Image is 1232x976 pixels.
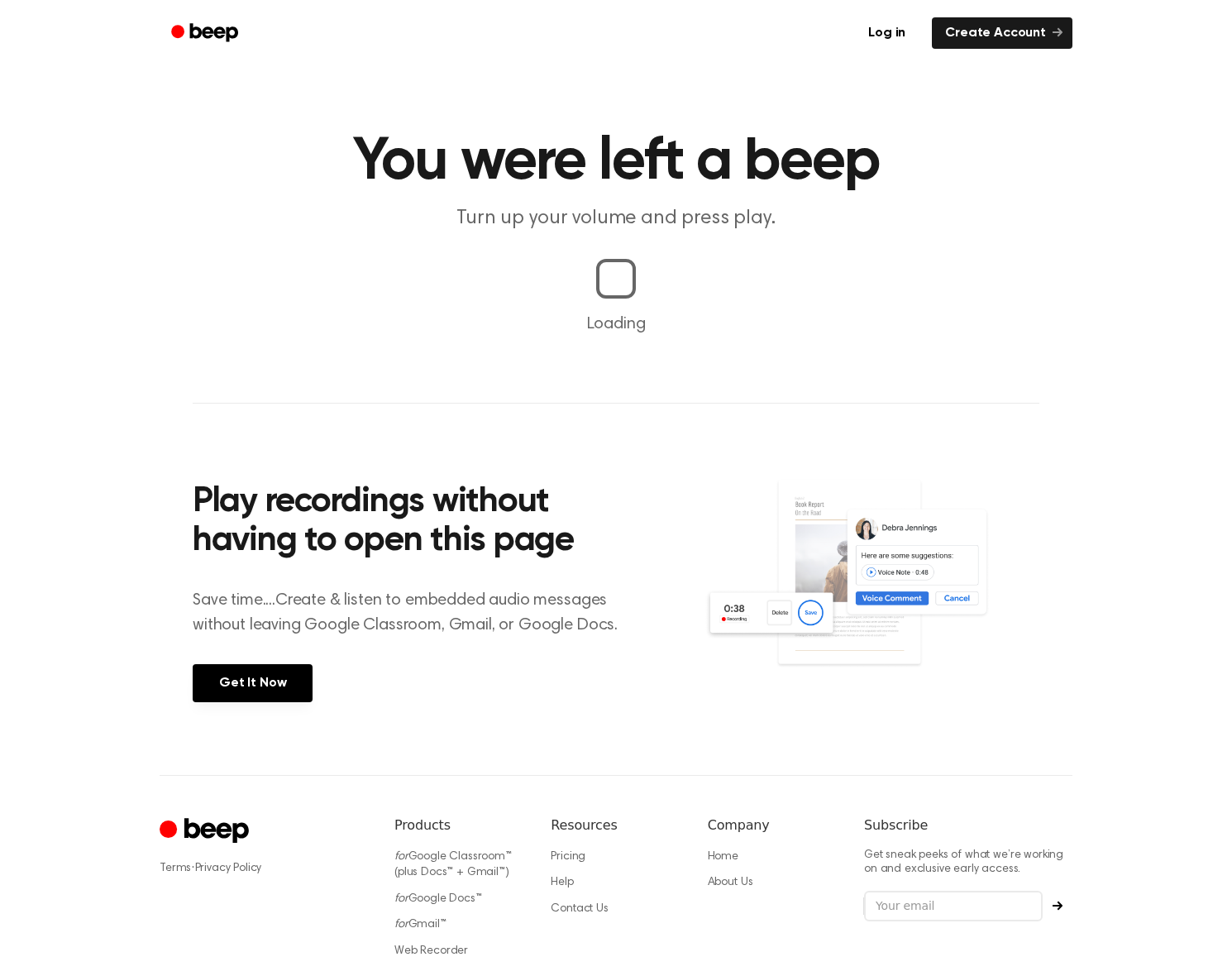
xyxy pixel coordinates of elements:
h6: Company [708,816,838,835]
a: Terms [160,863,191,874]
i: for [394,893,408,905]
a: Cruip [160,816,253,848]
p: Save time....Create & listen to embedded audio messages without leaving Google Classroom, Gmail, ... [193,588,638,638]
button: Subscribe [1043,901,1072,911]
a: Contact Us [551,903,608,915]
a: Home [708,851,738,863]
a: Get It Now [193,664,313,702]
a: forGoogle Classroom™ (plus Docs™ + Gmail™) [394,851,512,879]
input: Your email [864,891,1043,922]
a: Beep [160,17,253,50]
h6: Resources [551,816,680,835]
h1: You were left a beep [193,132,1039,192]
a: Privacy Policy [195,863,262,874]
a: Help [551,877,573,888]
a: forGoogle Docs™ [394,893,482,905]
a: forGmail™ [394,919,446,931]
p: Get sneak peeks of what we’re working on and exclusive early access. [864,849,1072,878]
a: Log in [852,14,922,52]
h6: Subscribe [864,816,1072,835]
img: Voice Comments on Docs and Recording Widget [704,478,1039,701]
div: · [160,860,368,877]
a: Web Recorder [394,945,468,957]
p: Turn up your volume and press play. [298,205,934,232]
h6: Products [394,816,524,835]
a: Create Account [932,17,1072,49]
a: About Us [708,877,753,888]
h2: Play recordings without having to open this page [193,483,638,562]
i: for [394,851,408,863]
p: Loading [20,312,1212,337]
i: for [394,919,408,931]
a: Pricing [551,851,585,863]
